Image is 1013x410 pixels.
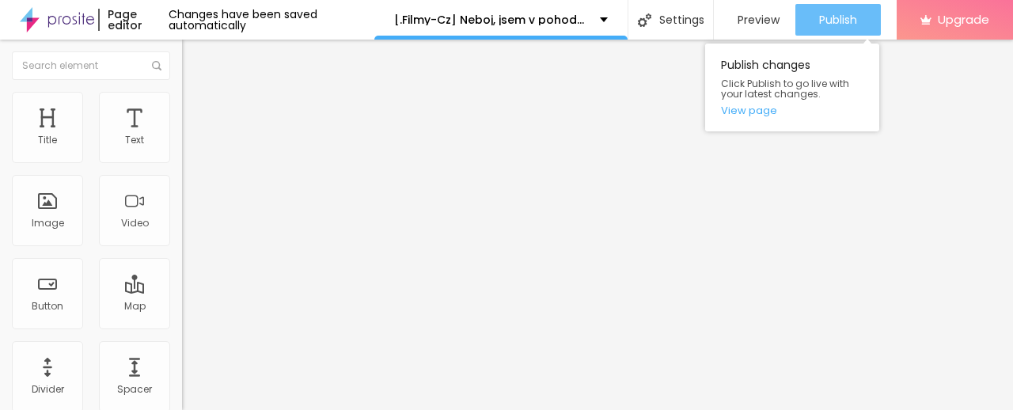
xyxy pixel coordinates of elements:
div: Divider [32,384,64,395]
input: Search element [12,51,170,80]
div: Video [121,218,149,229]
div: Spacer [117,384,152,395]
div: Page editor [98,9,168,31]
img: Icone [638,13,651,27]
div: Publish changes [705,44,879,131]
div: Title [38,135,57,146]
a: View page [721,105,863,116]
div: Changes have been saved automatically [169,9,374,31]
span: Publish [819,13,857,26]
span: Click Publish to go live with your latest changes. [721,78,863,99]
div: Text [125,135,144,146]
span: Upgrade [938,13,989,26]
img: Icone [152,61,161,70]
p: [.Filmy-Cz] Neboj, jsem v pohodě | CELÝ FILM 2025 ONLINE ZDARMA SK/CZ DABING I TITULKY [394,14,588,25]
span: Preview [738,13,780,26]
div: Image [32,218,64,229]
button: Publish [795,4,881,36]
button: Preview [714,4,795,36]
div: Map [124,301,146,312]
iframe: Editor [182,40,1013,410]
div: Button [32,301,63,312]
